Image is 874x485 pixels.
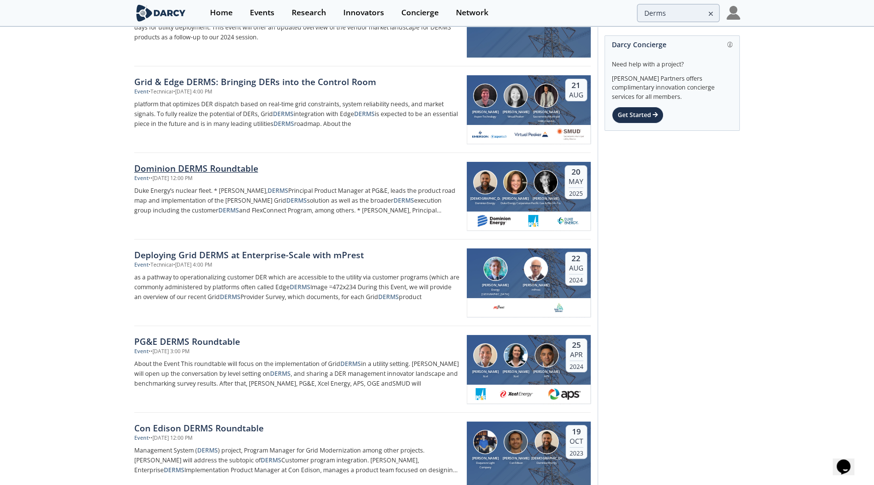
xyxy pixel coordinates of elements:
[134,162,460,175] div: Dominion DERMS Roundtable
[534,170,558,194] img: Alex Collins
[612,53,732,69] div: Need help with a project?
[477,215,511,227] img: dominionenergy.com.png
[220,293,241,301] strong: DERMS
[134,240,591,326] a: Deploying Grid DERMS at Enterprise-Scale with mPrest Event •Technical•[DATE] 4:00 PM as a pathway...
[500,201,531,205] div: Duke Energy Corporation
[569,81,583,91] div: 21
[637,4,720,22] input: Advanced Search
[504,430,528,454] img: Jared Trumpetto
[149,88,212,96] div: • Technical • [DATE] 4:00 PM
[833,446,864,475] iframe: chat widget
[612,107,663,123] div: Get Started
[612,36,732,53] div: Darcy Concierge
[475,388,486,400] img: 1616524801804-PG%26E.png
[134,153,591,240] a: Dominion DERMS Roundtable Event ••[DATE] 12:00 PM Duke Energy’s nuclear fleet. * [PERSON_NAME],DE...
[197,446,218,455] strong: DERMS
[501,110,531,115] div: [PERSON_NAME]
[164,466,184,474] strong: DERMS
[149,434,192,442] div: • • [DATE] 12:00 PM
[570,427,583,437] div: 19
[501,369,531,375] div: [PERSON_NAME]
[292,9,326,17] div: Research
[534,84,558,108] img: Yevgeniy Postnov
[570,437,583,446] div: Oct
[569,177,583,186] div: May
[556,215,580,227] img: 1613062088450-duke%20energy.png
[556,128,584,140] img: Smud.org.png
[470,196,501,202] div: [DEMOGRAPHIC_DATA]
[501,461,531,465] div: Con Edison
[456,9,488,17] div: Network
[493,302,505,313] img: mprest.com.png
[473,430,497,454] img: Alex Rosenblatt
[531,374,562,378] div: APS
[134,348,149,356] div: Event
[290,283,310,291] strong: DERMS
[470,110,501,115] div: [PERSON_NAME]
[134,248,460,261] div: Deploying Grid DERMS at Enterprise-Scale with mPrest
[470,374,501,378] div: Xcel
[134,446,460,475] p: Management System ( ) project, Program Manager for Grid Modernization among other projects. [PERS...
[531,196,561,202] div: [PERSON_NAME]
[270,369,291,378] strong: DERMS
[472,128,507,140] img: cb84fb6c-3603-43a1-87e3-48fd23fb317a
[535,343,559,367] img: Raymundo Martinez
[570,447,583,457] div: 2023
[340,360,361,368] strong: DERMS
[210,9,233,17] div: Home
[569,264,583,273] div: Aug
[552,302,565,313] img: 1610052131359-1519883967130%5B1%5D
[218,206,239,214] strong: DERMS
[470,369,501,375] div: [PERSON_NAME]
[134,175,149,182] div: Event
[570,361,583,370] div: 2024
[134,13,460,42] p: Grid DERMS is expected to be a critical component for a modern distribution grid control room, ye...
[531,456,562,461] div: [DEMOGRAPHIC_DATA]
[134,66,591,153] a: Grid & Edge DERMS: Bringing DERs into the Control Room Event •Technical•[DATE] 4:00 PM platform t...
[134,261,149,269] div: Event
[483,257,508,281] img: Tim Lewsey
[354,110,375,118] strong: DERMS
[393,196,414,205] strong: DERMS
[378,293,399,301] strong: DERMS
[531,110,562,115] div: [PERSON_NAME]
[501,115,531,119] div: Virtual Peaker
[569,91,583,99] div: Aug
[531,461,562,465] div: Dominion Energy
[134,422,460,434] div: Con Edison DERMS Roundtable
[473,170,497,194] img: Santosh Veda
[569,167,583,177] div: 20
[521,283,551,288] div: [PERSON_NAME]
[134,335,460,348] div: PG&E DERMS Roundtable
[501,374,531,378] div: Xcel
[500,388,534,400] img: 1613761030129-XCEL%20ENERGY.png
[531,201,561,205] div: Pacific Gas & Electric Co.
[273,110,294,118] strong: DERMS
[149,261,212,269] div: • Technical • [DATE] 4:00 PM
[726,6,740,20] img: Profile
[134,88,149,96] div: Event
[473,84,497,108] img: Jonathan Curtis
[570,340,583,350] div: 25
[501,456,531,461] div: [PERSON_NAME]
[268,186,288,195] strong: DERMS
[261,456,281,464] strong: DERMS
[470,201,501,205] div: Dominion Energy
[134,4,188,22] img: logo-wide.svg
[470,456,501,461] div: [PERSON_NAME]
[134,186,460,215] p: Duke Energy’s nuclear fleet. * [PERSON_NAME], Principal Product Manager at PG&E, leads the produc...
[524,257,548,281] img: Ron Halpern
[470,115,501,119] div: Aspen Technology
[514,128,548,140] img: virtual-peaker.com.png
[528,215,539,227] img: 1616524801804-PG%26E.png
[480,283,511,288] div: [PERSON_NAME]
[504,343,528,367] img: Beth Chacon
[134,75,460,88] div: Grid & Edge DERMS: Bringing DERs into the Control Room
[134,273,460,302] p: as a pathway to operationalizing customer DER which are accessible to the utility via customer pr...
[149,175,192,182] div: • • [DATE] 12:00 PM
[569,187,583,197] div: 2025
[273,120,294,128] strong: DERMS
[503,170,527,194] img: Katie Rochelle
[500,196,531,202] div: [PERSON_NAME]
[521,288,551,292] div: mPrest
